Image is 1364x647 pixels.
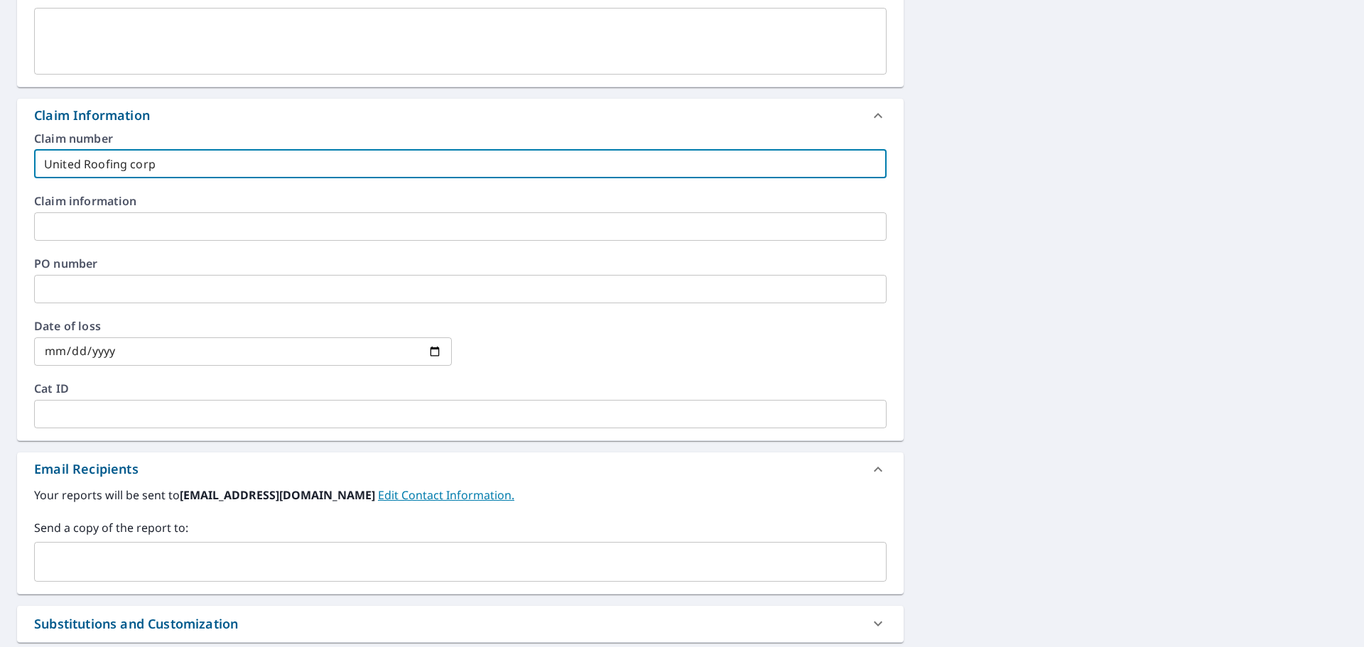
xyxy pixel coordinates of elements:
[17,606,904,642] div: Substitutions and Customization
[34,486,887,504] label: Your reports will be sent to
[34,320,452,332] label: Date of loss
[34,106,150,125] div: Claim Information
[180,487,378,503] b: [EMAIL_ADDRESS][DOMAIN_NAME]
[34,460,139,479] div: Email Recipients
[17,99,904,133] div: Claim Information
[17,452,904,486] div: Email Recipients
[34,614,238,634] div: Substitutions and Customization
[34,195,887,207] label: Claim information
[378,487,514,503] a: EditContactInfo
[34,133,887,144] label: Claim number
[34,519,887,536] label: Send a copy of the report to:
[34,383,887,394] label: Cat ID
[34,258,887,269] label: PO number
